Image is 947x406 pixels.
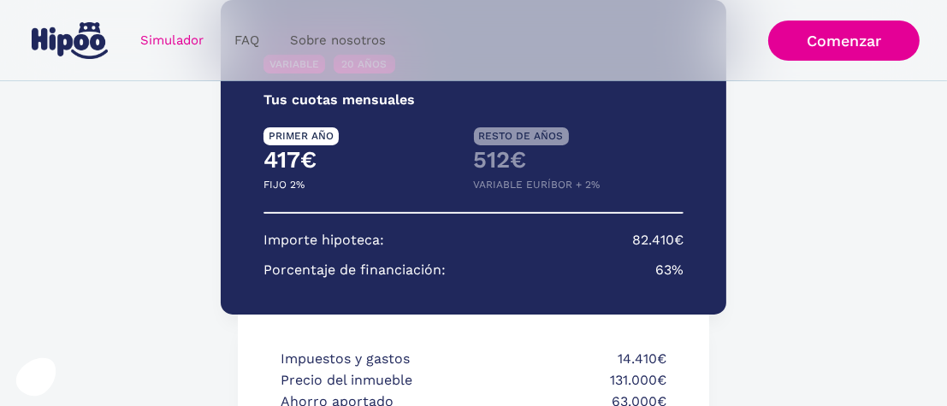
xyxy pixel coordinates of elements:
p: Porcentaje de financiación: [263,260,446,281]
p: Tus cuotas mensuales [263,90,415,111]
a: FAQ [219,24,275,57]
a: Comenzar [768,21,920,61]
h4: 512€ [474,145,684,174]
p: 131.000€ [478,370,666,391]
a: Simulador [125,24,219,57]
p: FIJO 2% [263,174,305,196]
h4: 417€ [263,145,474,174]
p: Precio del inmueble [281,370,469,391]
a: Sobre nosotros [275,24,401,57]
p: 63% [655,260,684,281]
p: VARIABLE EURÍBOR + 2% [474,174,601,196]
p: 82.410€ [632,230,684,251]
a: home [27,15,111,66]
p: Impuestos y gastos [281,349,469,370]
p: Importe hipoteca: [263,230,384,251]
p: 14.410€ [478,349,666,370]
